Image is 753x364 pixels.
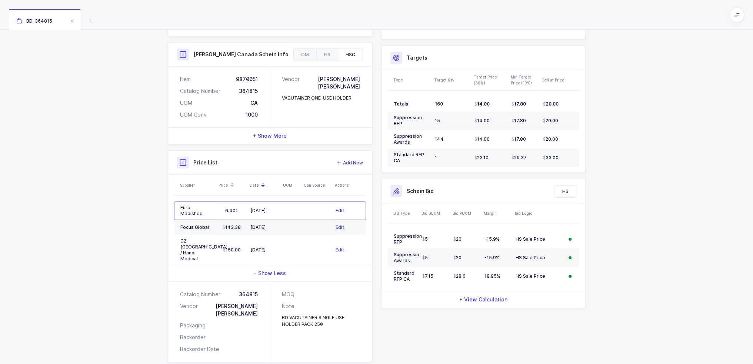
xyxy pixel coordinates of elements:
div: Bid Logic [515,210,562,216]
div: Backorder [180,334,206,341]
span: + Show More [253,132,287,140]
span: 15 [435,118,440,123]
div: HS [316,49,338,61]
h3: Price List [193,159,217,166]
span: 17.80 [512,136,526,142]
div: UOM Conv [180,111,207,118]
span: 20 [453,255,462,261]
span: Suppression RFP [394,115,422,126]
span: -15.9% [484,236,500,242]
div: Bid PUOM [453,210,479,216]
div: Target Qty [434,77,469,83]
div: 1000 [246,111,258,118]
div: UOM [283,182,299,188]
div: [DATE] [250,247,278,253]
div: - Show Less [168,281,372,362]
div: - Show Less [168,265,372,281]
div: Date [250,179,279,191]
div: Vendor [282,76,303,90]
button: Edit [336,207,344,214]
h3: Targets [407,54,427,61]
div: Suppression RFP [394,233,416,245]
span: -15.9% [484,255,500,260]
div: Min Target Price (19%) [511,74,538,86]
div: HS Sale Price [516,255,562,261]
div: Actions [335,182,364,188]
div: HS Sale Price [516,236,562,242]
div: HS [555,186,576,197]
span: 143.38 [223,224,241,230]
div: Target Price (30%) [474,74,506,86]
span: 20 [453,236,462,242]
span: Add New [343,159,363,167]
span: Suppression Awards [394,133,422,145]
div: Bid Type [393,210,417,216]
span: 20.00 [543,136,558,142]
div: Supplier [180,182,214,188]
div: Sell at Price [542,77,577,83]
div: Margin [484,210,510,216]
div: HSC [338,49,363,61]
div: Note [282,303,294,310]
div: VACUTAINER ONE-USE HOLDER [282,95,351,101]
div: OM [294,49,316,61]
div: CA [250,99,258,107]
div: [PERSON_NAME] [PERSON_NAME] [303,76,360,90]
div: Type [393,77,430,83]
div: Euro Medishop [180,205,213,217]
span: 28.6 [453,273,466,279]
button: Edit [336,246,344,254]
div: G2 [GEOGRAPHIC_DATA] / Hanoi Medical [180,238,213,262]
span: 7.15 [422,273,433,279]
span: Totals [394,101,408,107]
div: Packaging [180,322,206,329]
span: 33.00 [543,155,559,161]
span: 20.00 [543,101,559,107]
div: Bid BUOM [422,210,448,216]
div: [DATE] [250,224,278,230]
div: Backorder Date [180,345,219,353]
div: Price [219,179,245,191]
span: 20.00 [543,118,558,124]
div: BD VACUTAINER SINGLE USE HOLDER PACK 250 [282,314,360,328]
span: - Show Less [254,270,286,277]
span: Standard RFP CA [394,152,424,163]
span: 5 [422,255,428,261]
div: Can Source [304,182,330,188]
h3: [PERSON_NAME] Canada Schein Info [193,51,289,58]
div: [DATE] [250,208,278,214]
span: 14.00 [474,118,490,124]
button: Add New [337,159,363,167]
div: + View Calculation [382,291,585,308]
div: Focus Global [180,224,213,230]
div: MOQ [282,291,294,298]
button: Edit [336,224,344,231]
span: 17.80 [512,101,526,107]
span: 160 [435,101,443,107]
span: BD-364815 [16,18,52,24]
span: 17.80 [512,118,526,124]
span: 1 [435,155,437,160]
span: 14.00 [474,136,490,142]
span: 6.40 [225,208,239,214]
span: 14.00 [474,101,490,107]
span: 150.00 [223,247,241,253]
div: Standard RFP CA [394,270,416,282]
span: 18.95% [484,273,500,279]
span: 23.10 [474,155,489,161]
span: 29.37 [512,155,527,161]
div: Suppression Awards [394,252,416,264]
div: UOM [180,99,192,107]
span: 5 [422,236,428,242]
span: 144 [435,136,444,142]
h3: Schein Bid [407,187,434,195]
div: + Show More [168,128,372,144]
div: HS Sale Price [516,273,562,279]
span: + View Calculation [459,296,507,303]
